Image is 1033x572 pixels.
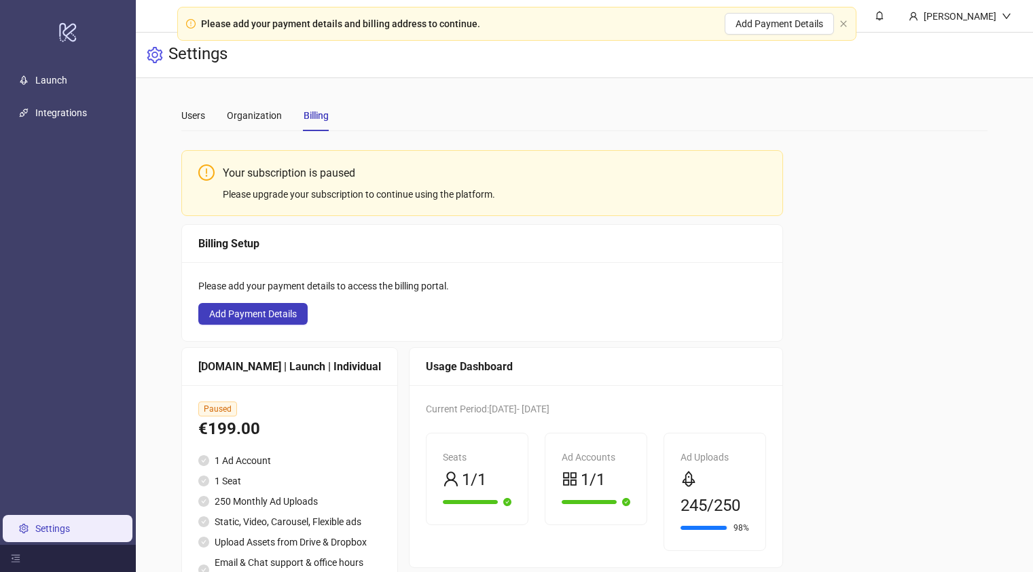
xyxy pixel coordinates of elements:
[918,9,1002,24] div: [PERSON_NAME]
[35,523,70,534] a: Settings
[198,235,766,252] div: Billing Setup
[198,514,381,529] li: Static, Video, Carousel, Flexible ads
[198,401,237,416] span: Paused
[426,404,549,414] span: Current Period: [DATE] - [DATE]
[839,20,848,29] button: close
[198,453,381,468] li: 1 Ad Account
[875,11,884,20] span: bell
[736,18,823,29] span: Add Payment Details
[11,554,20,563] span: menu-fold
[198,537,209,548] span: check-circle
[198,164,215,181] span: exclamation-circle
[35,75,67,86] a: Launch
[909,12,918,21] span: user
[503,498,511,506] span: check-circle
[681,450,749,465] div: Ad Uploads
[198,476,209,486] span: check-circle
[147,47,163,63] span: setting
[209,308,297,319] span: Add Payment Details
[198,455,209,466] span: check-circle
[443,471,459,487] span: user
[198,535,381,550] li: Upload Assets from Drive & Dropbox
[733,524,749,532] span: 98%
[1002,12,1011,21] span: down
[168,43,228,67] h3: Settings
[198,494,381,509] li: 250 Monthly Ad Uploads
[223,187,766,202] div: Please upgrade your subscription to continue using the platform.
[198,358,381,375] div: [DOMAIN_NAME] | Launch | Individual
[681,493,740,519] span: 245/250
[839,20,848,28] span: close
[223,164,766,181] div: Your subscription is paused
[426,358,766,375] div: Usage Dashboard
[227,108,282,123] div: Organization
[198,303,308,325] button: Add Payment Details
[725,13,834,35] button: Add Payment Details
[198,279,766,293] div: Please add your payment details to access the billing portal.
[198,516,209,527] span: check-circle
[198,473,381,488] li: 1 Seat
[181,108,205,123] div: Users
[35,107,87,118] a: Integrations
[198,416,381,442] div: €199.00
[681,471,697,487] span: rocket
[198,496,209,507] span: check-circle
[304,108,329,123] div: Billing
[201,16,480,31] div: Please add your payment details and billing address to continue.
[622,498,630,506] span: check-circle
[581,467,605,493] span: 1/1
[562,471,578,487] span: appstore
[462,467,486,493] span: 1/1
[186,19,196,29] span: exclamation-circle
[443,450,511,465] div: Seats
[562,450,630,465] div: Ad Accounts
